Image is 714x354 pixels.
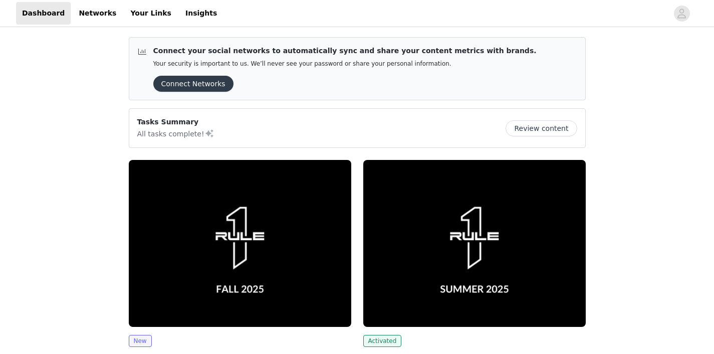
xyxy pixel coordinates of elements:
div: avatar [677,6,686,22]
img: Rule One Proteins [129,160,351,327]
a: Your Links [124,2,177,25]
p: All tasks complete! [137,127,214,139]
span: Activated [363,335,402,347]
img: Rule One Proteins [363,160,586,327]
a: Dashboard [16,2,71,25]
button: Review content [506,120,577,136]
p: Connect your social networks to automatically sync and share your content metrics with brands. [153,46,537,56]
a: Insights [179,2,223,25]
span: New [129,335,152,347]
a: Networks [73,2,122,25]
button: Connect Networks [153,76,233,92]
p: Tasks Summary [137,117,214,127]
p: Your security is important to us. We’ll never see your password or share your personal information. [153,60,537,68]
